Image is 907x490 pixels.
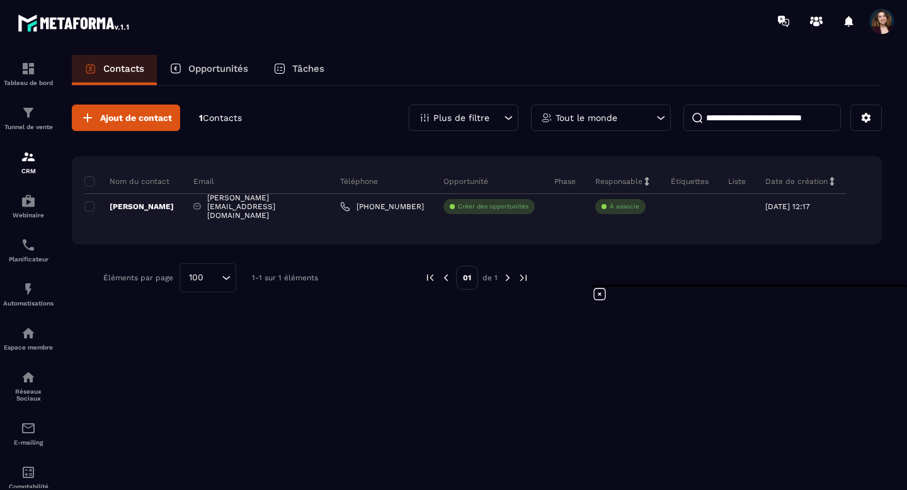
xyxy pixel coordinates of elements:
[458,202,528,211] p: Créer des opportunités
[595,176,642,186] p: Responsable
[3,360,54,411] a: social-networksocial-networkRéseaux Sociaux
[3,256,54,263] p: Planificateur
[671,176,709,186] p: Étiquettes
[3,316,54,360] a: automationsautomationsEspace membre
[3,52,54,96] a: formationformationTableau de bord
[261,55,337,85] a: Tâches
[3,228,54,272] a: schedulerschedulerPlanificateur
[440,272,452,283] img: prev
[185,271,208,285] span: 100
[21,61,36,76] img: formation
[21,326,36,341] img: automations
[203,113,242,123] span: Contacts
[21,237,36,253] img: scheduler
[72,55,157,85] a: Contacts
[554,176,576,186] p: Phase
[518,272,529,283] img: next
[180,263,236,292] div: Search for option
[103,273,173,282] p: Éléments par page
[502,272,513,283] img: next
[340,202,424,212] a: [PHONE_NUMBER]
[252,273,318,282] p: 1-1 sur 1 éléments
[443,176,488,186] p: Opportunité
[100,111,172,124] span: Ajout de contact
[72,105,180,131] button: Ajout de contact
[610,202,639,211] p: À associe
[21,465,36,480] img: accountant
[425,272,436,283] img: prev
[3,184,54,228] a: automationsautomationsWebinaire
[21,105,36,120] img: formation
[3,96,54,140] a: formationformationTunnel de vente
[21,193,36,208] img: automations
[3,123,54,130] p: Tunnel de vente
[3,168,54,174] p: CRM
[157,55,261,85] a: Opportunités
[199,112,242,124] p: 1
[103,63,144,74] p: Contacts
[3,439,54,446] p: E-mailing
[208,271,219,285] input: Search for option
[556,113,617,122] p: Tout le monde
[84,176,169,186] p: Nom du contact
[728,176,746,186] p: Liste
[3,411,54,455] a: emailemailE-mailing
[21,421,36,436] img: email
[84,202,174,212] p: [PERSON_NAME]
[3,272,54,316] a: automationsautomationsAutomatisations
[456,266,478,290] p: 01
[3,79,54,86] p: Tableau de bord
[18,11,131,34] img: logo
[3,212,54,219] p: Webinaire
[765,176,828,186] p: Date de création
[21,149,36,164] img: formation
[3,300,54,307] p: Automatisations
[433,113,489,122] p: Plus de filtre
[292,63,324,74] p: Tâches
[3,140,54,184] a: formationformationCRM
[340,176,378,186] p: Téléphone
[188,63,248,74] p: Opportunités
[193,176,214,186] p: Email
[3,344,54,351] p: Espace membre
[21,282,36,297] img: automations
[482,273,498,283] p: de 1
[765,202,810,211] p: [DATE] 12:17
[21,370,36,385] img: social-network
[3,388,54,402] p: Réseaux Sociaux
[3,483,54,490] p: Comptabilité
